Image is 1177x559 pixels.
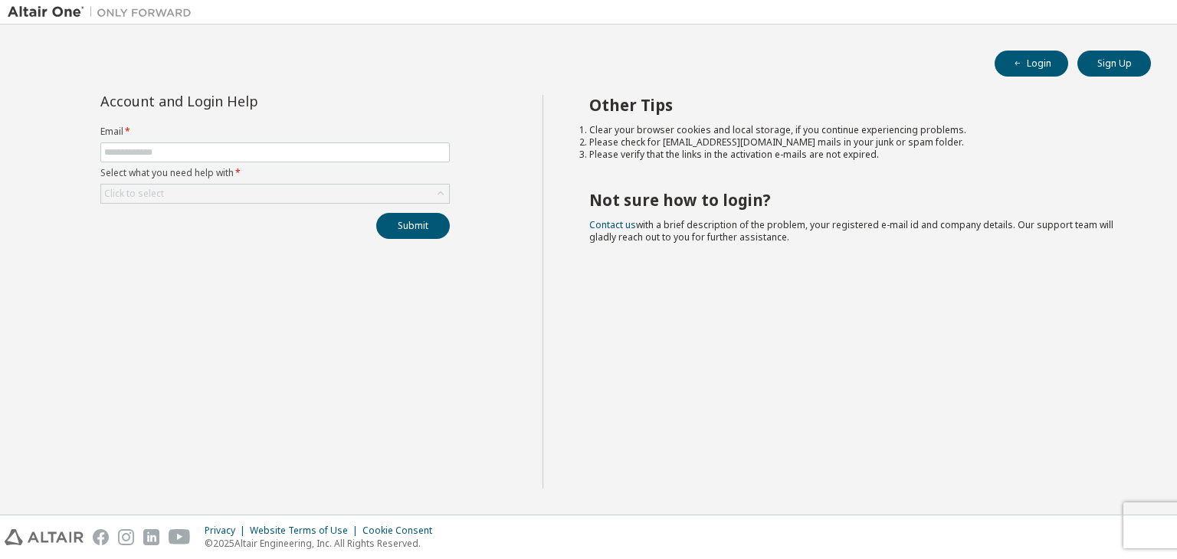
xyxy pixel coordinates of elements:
li: Please check for [EMAIL_ADDRESS][DOMAIN_NAME] mails in your junk or spam folder. [589,136,1124,149]
p: © 2025 Altair Engineering, Inc. All Rights Reserved. [205,537,441,550]
img: Altair One [8,5,199,20]
img: facebook.svg [93,529,109,545]
button: Submit [376,213,450,239]
li: Clear your browser cookies and local storage, if you continue experiencing problems. [589,124,1124,136]
img: altair_logo.svg [5,529,84,545]
img: instagram.svg [118,529,134,545]
li: Please verify that the links in the activation e-mails are not expired. [589,149,1124,161]
a: Contact us [589,218,636,231]
button: Sign Up [1077,51,1151,77]
div: Click to select [104,188,164,200]
label: Email [100,126,450,138]
h2: Other Tips [589,95,1124,115]
button: Login [995,51,1068,77]
div: Account and Login Help [100,95,380,107]
img: youtube.svg [169,529,191,545]
label: Select what you need help with [100,167,450,179]
div: Privacy [205,525,250,537]
img: linkedin.svg [143,529,159,545]
div: Click to select [101,185,449,203]
span: with a brief description of the problem, your registered e-mail id and company details. Our suppo... [589,218,1113,244]
div: Cookie Consent [362,525,441,537]
h2: Not sure how to login? [589,190,1124,210]
div: Website Terms of Use [250,525,362,537]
